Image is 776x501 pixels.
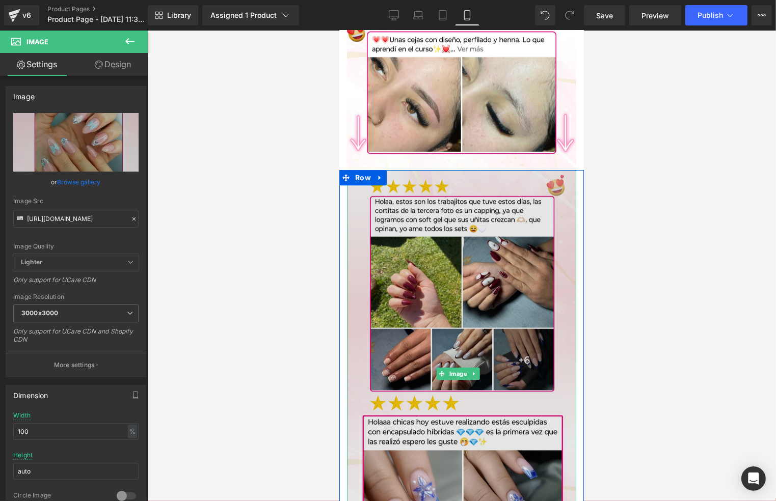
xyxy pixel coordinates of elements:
span: Save [596,10,613,21]
a: Design [76,53,150,76]
button: Publish [685,5,747,25]
a: Expand / Collapse [129,337,140,349]
a: Laptop [406,5,431,25]
div: Image Src [13,198,139,205]
div: Image Resolution [13,293,139,300]
div: Dimension [13,385,48,400]
button: Undo [535,5,555,25]
input: auto [13,423,139,440]
div: % [128,425,137,438]
a: Expand / Collapse [34,140,47,155]
input: Link [13,210,139,228]
a: Desktop [382,5,406,25]
button: More settings [6,353,146,377]
a: Browse gallery [58,173,101,191]
a: v6 [4,5,39,25]
span: Product Page - [DATE] 11:38:37 [47,15,145,23]
div: Width [13,412,31,419]
div: Image Quality [13,243,139,250]
div: Assigned 1 Product [210,10,291,20]
b: 3000x3000 [21,309,58,317]
a: Mobile [455,5,479,25]
div: Image [13,87,35,101]
button: More [752,5,772,25]
span: Image [108,337,130,349]
span: Preview [641,10,669,21]
span: Publish [698,11,723,19]
span: Image [26,38,48,46]
input: auto [13,463,139,480]
div: or [13,177,139,187]
div: Height [13,452,33,459]
a: Preview [629,5,681,25]
span: Library [167,11,191,20]
div: Only support for UCare CDN and Shopify CDN [13,327,139,350]
span: Row [13,140,34,155]
a: New Library [148,5,198,25]
a: Product Pages [47,5,165,13]
b: Lighter [21,258,42,266]
div: Open Intercom Messenger [741,466,766,491]
button: Redo [559,5,580,25]
div: v6 [20,9,33,22]
div: Only support for UCare CDN [13,276,139,291]
a: Tablet [431,5,455,25]
p: More settings [54,360,95,370]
